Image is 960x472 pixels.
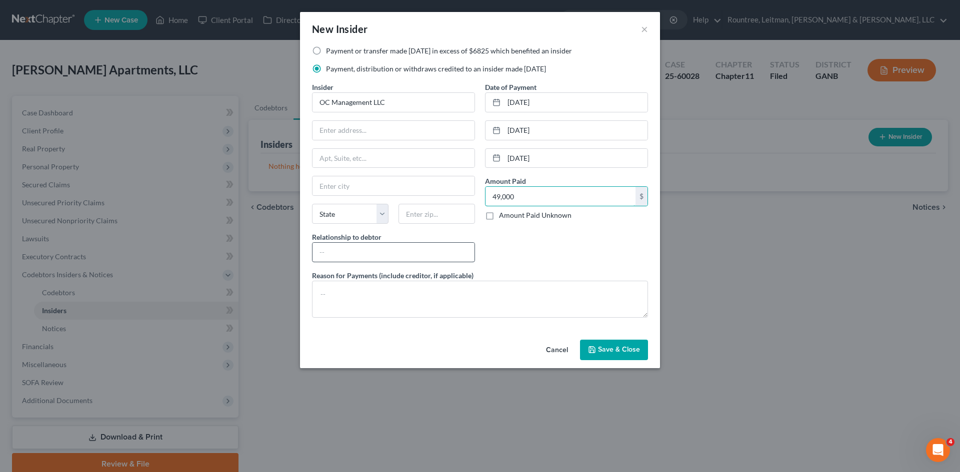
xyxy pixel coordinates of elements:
span: New [312,23,333,35]
button: Save & Close [580,340,648,361]
span: Save & Close [598,346,640,354]
iframe: Intercom live chat [926,438,950,462]
label: Amount Paid Unknown [499,210,571,220]
label: Payment, distribution or withdraws credited to an insider made [DATE] [326,64,546,74]
input: MM/DD/YYYY [504,121,647,140]
input: Enter city [312,176,474,195]
input: 0.00 [485,187,635,206]
input: -- [312,243,474,262]
button: × [641,23,648,35]
label: Date of Payment [485,82,536,92]
div: $ [635,187,647,206]
input: Apt, Suite, etc... [312,149,474,168]
label: Payment or transfer made [DATE] in excess of $6825 which benefited an insider [326,46,572,56]
span: 4 [946,438,954,446]
label: Relationship to debtor [312,232,381,242]
label: Amount Paid [485,176,526,186]
input: Enter name... [312,93,474,112]
input: Enter address... [312,121,474,140]
input: Enter zip... [398,204,475,224]
span: Insider [312,83,333,91]
input: MM/DD/YYYY [504,149,647,168]
span: Insider [336,23,368,35]
label: Reason for Payments (include creditor, if applicable) [312,270,473,281]
input: MM/DD/YYYY [504,93,647,112]
button: Cancel [538,341,576,361]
